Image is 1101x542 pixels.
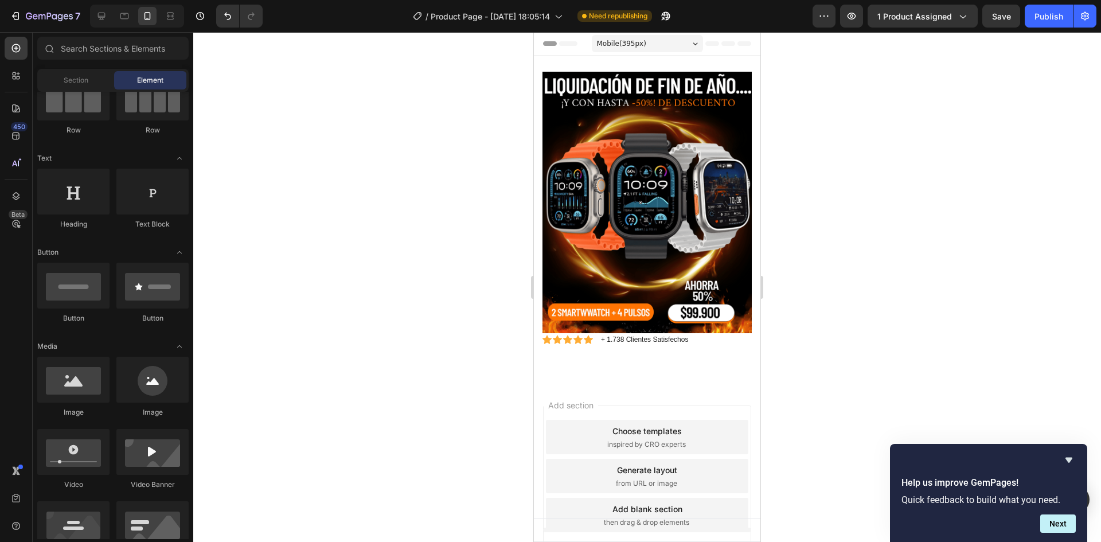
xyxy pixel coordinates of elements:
[116,407,189,418] div: Image
[9,210,28,219] div: Beta
[75,9,80,23] p: 7
[37,37,189,60] input: Search Sections & Elements
[982,5,1020,28] button: Save
[5,5,85,28] button: 7
[901,476,1076,490] h2: Help us improve GemPages!
[992,11,1011,21] span: Save
[1040,514,1076,533] button: Next question
[37,341,57,352] span: Media
[116,313,189,323] div: Button
[64,75,88,85] span: Section
[170,243,189,262] span: Toggle open
[37,407,110,418] div: Image
[116,125,189,135] div: Row
[1062,453,1076,467] button: Hide survey
[37,153,52,163] span: Text
[901,494,1076,505] p: Quick feedback to build what you need.
[1025,5,1073,28] button: Publish
[37,479,110,490] div: Video
[431,10,550,22] span: Product Page - [DATE] 18:05:14
[868,5,978,28] button: 1 product assigned
[425,10,428,22] span: /
[137,75,163,85] span: Element
[11,122,28,131] div: 450
[116,219,189,229] div: Text Block
[1034,10,1063,22] div: Publish
[877,10,952,22] span: 1 product assigned
[37,125,110,135] div: Row
[37,313,110,323] div: Button
[37,247,58,258] span: Button
[901,453,1076,533] div: Help us improve GemPages!
[37,219,110,229] div: Heading
[589,11,647,21] span: Need republishing
[170,337,189,356] span: Toggle open
[170,149,189,167] span: Toggle open
[534,32,760,542] iframe: Design area
[216,5,263,28] div: Undo/Redo
[116,479,189,490] div: Video Banner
